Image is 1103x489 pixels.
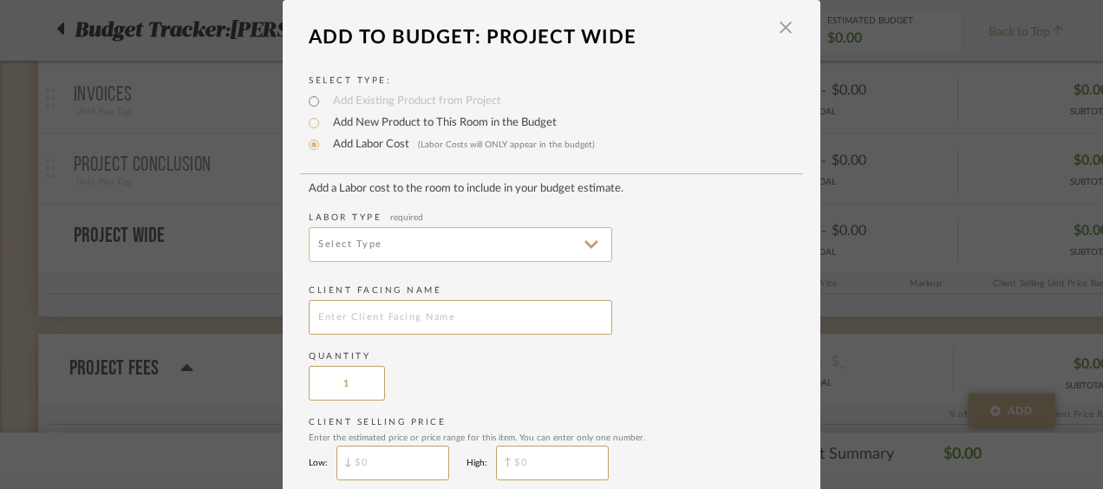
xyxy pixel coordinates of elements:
[324,114,557,132] label: Add New Product to This Room in the Budget
[418,140,595,149] span: (Labor Costs will ONLY appear in the budget)
[309,300,612,335] input: Enter Client Facing Name
[309,75,794,88] label: Select Type:
[309,182,794,196] div: Add a Labor cost to the room to include in your budget estimate.
[467,458,487,468] label: High:
[309,458,328,468] label: Low:
[496,446,609,480] input: $0
[390,213,423,222] span: required
[309,350,794,363] label: Quantity
[336,446,449,480] input: $0
[309,433,794,443] div: Enter the estimated price or price range for this item. You can enter only one number.
[309,212,794,225] label: Labor Type
[309,416,794,443] label: Client Selling Price
[768,18,803,37] button: Close
[309,284,794,297] label: Client Facing Name
[324,136,595,153] label: Add Labor Cost
[309,227,612,262] input: Select Type
[309,18,768,56] div: Add To Budget: Project Wide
